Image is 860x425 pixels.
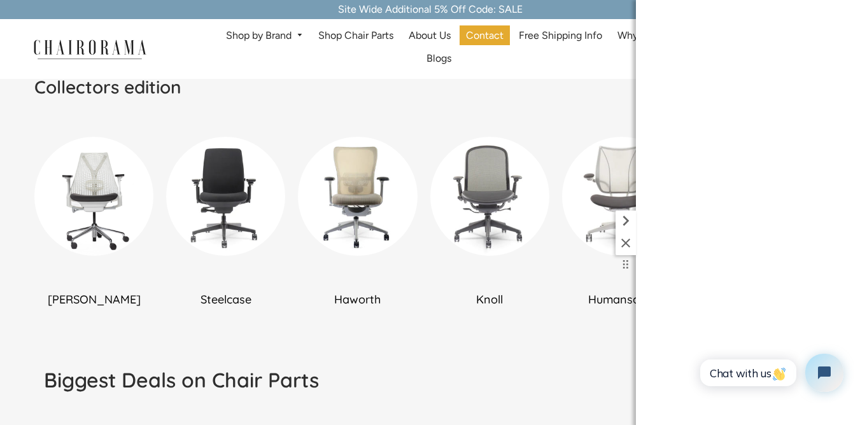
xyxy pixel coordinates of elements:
[430,137,549,256] img: DSC_6648_360x_b06c3dee-c9de-4039-a109-abe52bcda104_300x300.webp
[298,137,417,256] img: DSC_0009_360x_0c74c2c9-ada6-4bf5-a92a-d09ed509ee4d_300x300.webp
[220,26,309,46] a: Shop by Brand
[34,292,153,307] h2: [PERSON_NAME]
[466,29,504,43] span: Contact
[617,29,652,43] span: Why Us
[318,29,393,43] span: Shop Chair Parts
[409,29,451,43] span: About Us
[34,137,153,256] img: New_Project_1_a3282e8e-9a3b-4ba3-9537-0120933242cf_300x300.png
[44,367,319,403] a: Biggest Deals on Chair Parts
[430,117,549,307] a: Knoll
[298,292,417,307] h2: Haworth
[512,25,609,45] a: Free Shipping Info
[686,343,854,403] iframe: Tidio Chat
[460,25,510,45] a: Contact
[562,292,681,307] h2: Humanscale
[208,25,671,73] nav: DesktopNavigation
[562,117,681,307] a: Humanscale
[34,76,826,98] h2: Collectors edition
[166,137,285,256] img: DSC_0302_360x_6e80a80c-f46d-4795-927b-5d2184506fe0_300x300.webp
[26,38,153,60] img: chairorama
[426,52,451,66] span: Blogs
[402,25,457,45] a: About Us
[611,25,658,45] a: Why Us
[166,292,285,307] h2: Steelcase
[298,117,417,307] a: Haworth
[44,367,319,393] h1: Biggest Deals on Chair Parts
[166,117,285,307] a: Steelcase
[420,49,458,69] a: Blogs
[34,117,153,307] a: [PERSON_NAME]
[312,25,400,45] a: Shop Chair Parts
[519,29,602,43] span: Free Shipping Info
[562,137,681,256] img: DSC_6036-min_360x_bcd95d38-0996-4c89-acee-1464bee9fefc_300x300.webp
[430,292,549,307] h2: Knoll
